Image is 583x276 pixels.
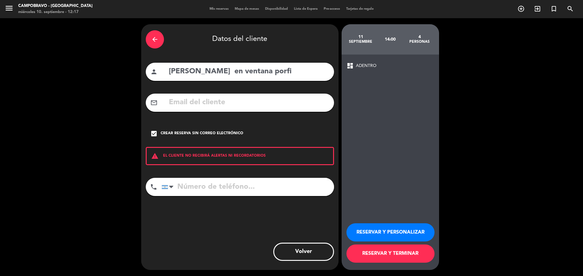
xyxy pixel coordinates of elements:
span: Disponibilidad [262,7,291,11]
i: arrow_back [151,36,159,43]
div: miércoles 10. septiembre - 12:17 [18,9,93,15]
span: Tarjetas de regalo [343,7,377,11]
i: mail_outline [150,99,158,106]
i: check_box [150,130,158,137]
span: Pre-acceso [321,7,343,11]
div: Crear reserva sin correo electrónico [161,131,243,137]
div: 4 [405,35,434,39]
button: menu [5,4,14,15]
i: exit_to_app [534,5,541,12]
span: Mis reservas [206,7,232,11]
span: dashboard [346,62,354,69]
span: ADENTRO [356,62,377,69]
div: 14:00 [375,29,405,50]
input: Número de teléfono... [162,178,334,196]
input: Nombre del cliente [168,65,329,78]
i: search [567,5,574,12]
div: 11 [346,35,376,39]
i: person [150,68,158,75]
i: phone [150,183,157,191]
i: menu [5,4,14,13]
i: warning [147,152,163,160]
i: turned_in_not [550,5,557,12]
span: Mapa de mesas [232,7,262,11]
div: EL CLIENTE NO RECIBIRÁ ALERTAS NI RECORDATORIOS [146,147,334,165]
span: Lista de Espera [291,7,321,11]
div: septiembre [346,39,376,44]
button: Volver [273,243,334,261]
div: Campobravo - [GEOGRAPHIC_DATA] [18,3,93,9]
button: RESERVAR Y TERMINAR [346,244,435,263]
div: personas [405,39,434,44]
input: Email del cliente [168,96,329,109]
div: Datos del cliente [146,29,334,50]
i: add_circle_outline [517,5,525,12]
button: RESERVAR Y PERSONALIZAR [346,223,435,241]
div: Argentina: +54 [162,178,176,196]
